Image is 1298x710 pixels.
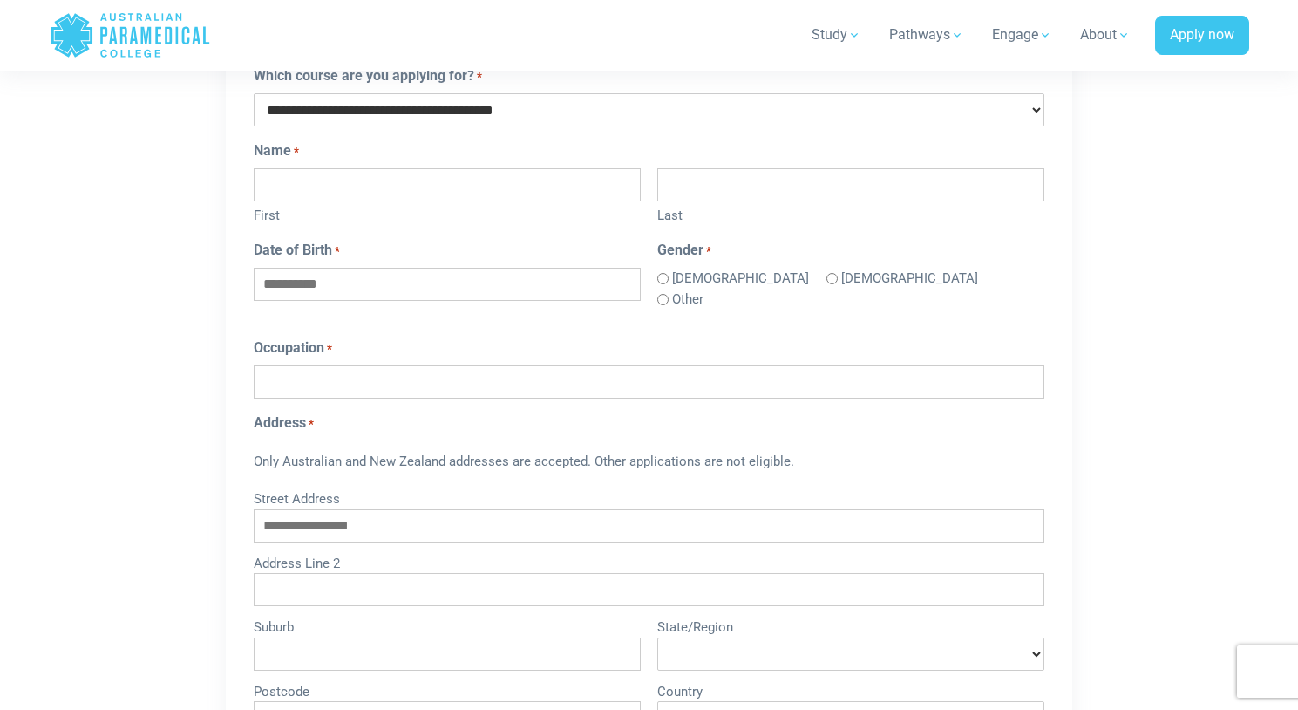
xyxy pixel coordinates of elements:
a: Engage [982,10,1063,59]
a: Study [801,10,872,59]
a: Apply now [1155,16,1249,56]
label: State/Region [657,613,1044,638]
label: First [254,201,641,226]
label: Street Address [254,485,1044,509]
a: About [1070,10,1141,59]
label: Which course are you applying for? [254,65,482,86]
label: Occupation [254,338,332,358]
legend: Gender [657,240,1044,261]
label: [DEMOGRAPHIC_DATA] [672,269,809,289]
label: Postcode [254,678,641,702]
label: [DEMOGRAPHIC_DATA] [841,269,978,289]
label: Other [672,290,703,310]
label: Date of Birth [254,240,340,261]
legend: Name [254,140,1044,161]
a: Pathways [879,10,975,59]
label: Country [657,678,1044,702]
label: Address Line 2 [254,550,1044,574]
label: Last [657,201,1044,226]
a: Australian Paramedical College [50,7,211,64]
div: Only Australian and New Zealand addresses are accepted. Other applications are not eligible. [254,440,1044,486]
legend: Address [254,413,1044,434]
label: Suburb [254,613,641,638]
